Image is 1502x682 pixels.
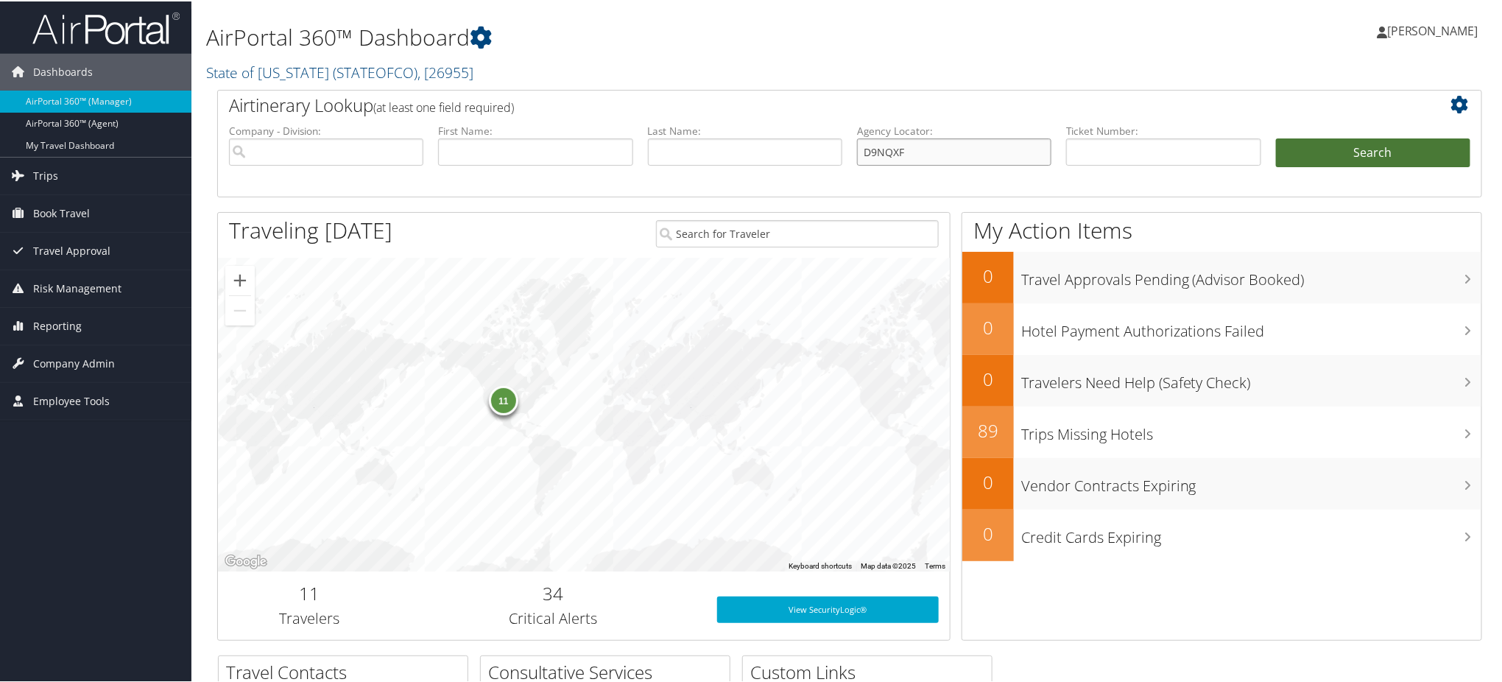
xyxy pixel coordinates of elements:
h2: 89 [962,417,1014,442]
h3: Hotel Payment Authorizations Failed [1021,312,1481,340]
h3: Critical Alerts [412,607,694,627]
span: Trips [33,156,58,193]
a: Open this area in Google Maps (opens a new window) [222,551,270,570]
span: (at least one field required) [373,98,514,114]
h2: 11 [229,580,389,605]
h3: Vendor Contracts Expiring [1021,467,1481,495]
span: Book Travel [33,194,90,231]
button: Keyboard shortcuts [789,560,852,570]
label: Company - Division: [229,122,423,137]
h2: 34 [412,580,694,605]
h3: Travelers [229,607,389,627]
span: Risk Management [33,269,121,306]
span: Travel Approval [33,231,110,268]
span: ( STATEOFCO ) [333,61,417,81]
span: Company Admin [33,344,115,381]
button: Zoom out [225,295,255,324]
a: 0Credit Cards Expiring [962,508,1481,560]
a: 0Travelers Need Help (Safety Check) [962,354,1481,405]
h2: 0 [962,314,1014,339]
img: Google [222,551,270,570]
span: , [ 26955 ] [417,61,473,81]
a: State of [US_STATE] [206,61,473,81]
a: 0Hotel Payment Authorizations Failed [962,302,1481,354]
a: 0Travel Approvals Pending (Advisor Booked) [962,250,1481,302]
span: Employee Tools [33,382,110,418]
span: [PERSON_NAME] [1387,21,1478,38]
button: Zoom in [225,264,255,294]
h2: Airtinerary Lookup [229,91,1365,116]
label: Agency Locator: [857,122,1051,137]
h2: 0 [962,468,1014,493]
a: Terms (opens in new tab) [925,560,945,569]
a: 0Vendor Contracts Expiring [962,457,1481,508]
button: Search [1276,137,1470,166]
label: Ticket Number: [1066,122,1261,137]
a: 89Trips Missing Hotels [962,405,1481,457]
h2: 0 [962,262,1014,287]
h2: 0 [962,365,1014,390]
h1: My Action Items [962,214,1481,245]
h3: Travel Approvals Pending (Advisor Booked) [1021,261,1481,289]
h1: Traveling [DATE] [229,214,392,245]
a: View SecurityLogic® [717,595,939,622]
h3: Credit Cards Expiring [1021,518,1481,546]
label: First Name: [438,122,632,137]
input: Search for Traveler [656,219,939,246]
div: 11 [489,384,518,414]
h2: 0 [962,520,1014,545]
h3: Trips Missing Hotels [1021,415,1481,443]
h3: Travelers Need Help (Safety Check) [1021,364,1481,392]
span: Reporting [33,306,82,343]
a: [PERSON_NAME] [1377,7,1493,52]
img: airportal-logo.png [32,10,180,44]
span: Dashboards [33,52,93,89]
label: Last Name: [648,122,842,137]
h1: AirPortal 360™ Dashboard [206,21,1064,52]
span: Map data ©2025 [861,560,916,569]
